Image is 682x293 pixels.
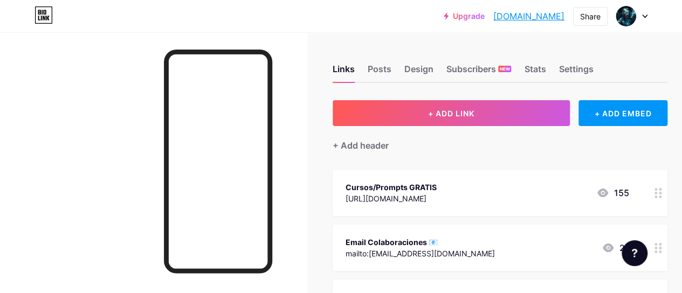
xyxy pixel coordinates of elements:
[446,62,511,82] div: Subscribers
[346,182,437,193] div: Cursos/Prompts GRATIS
[616,6,636,26] img: donquijotexia
[596,186,629,199] div: 155
[346,248,495,259] div: mailto:[EMAIL_ADDRESS][DOMAIN_NAME]
[578,100,667,126] div: + ADD EMBED
[580,11,601,22] div: Share
[346,236,495,248] div: Email Colaboraciones 📧
[493,10,564,23] a: [DOMAIN_NAME]
[346,193,437,204] div: [URL][DOMAIN_NAME]
[333,62,355,82] div: Links
[404,62,433,82] div: Design
[333,100,570,126] button: + ADD LINK
[368,62,391,82] div: Posts
[428,109,474,118] span: + ADD LINK
[559,62,593,82] div: Settings
[333,139,389,152] div: + Add header
[602,241,629,254] div: 21
[524,62,546,82] div: Stats
[500,66,510,72] span: NEW
[444,12,485,20] a: Upgrade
